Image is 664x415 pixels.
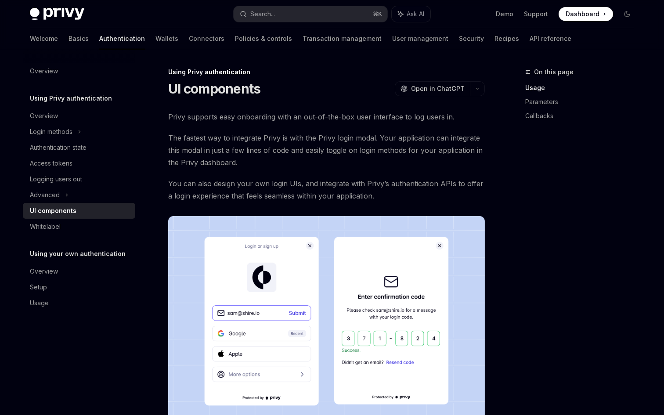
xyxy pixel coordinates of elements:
[392,6,430,22] button: Ask AI
[23,295,135,311] a: Usage
[23,140,135,155] a: Authentication state
[250,9,275,19] div: Search...
[23,108,135,124] a: Overview
[30,249,126,259] h5: Using your own authentication
[235,28,292,49] a: Policies & controls
[496,10,513,18] a: Demo
[168,111,485,123] span: Privy supports easy onboarding with an out-of-the-box user interface to log users in.
[534,67,574,77] span: On this page
[30,282,47,292] div: Setup
[407,10,424,18] span: Ask AI
[168,177,485,202] span: You can also design your own login UIs, and integrate with Privy’s authentication APIs to offer a...
[23,279,135,295] a: Setup
[459,28,484,49] a: Security
[23,63,135,79] a: Overview
[168,68,485,76] div: Using Privy authentication
[30,28,58,49] a: Welcome
[23,155,135,171] a: Access tokens
[30,93,112,104] h5: Using Privy authentication
[23,171,135,187] a: Logging users out
[155,28,178,49] a: Wallets
[392,28,448,49] a: User management
[30,266,58,277] div: Overview
[30,142,87,153] div: Authentication state
[30,8,84,20] img: dark logo
[30,66,58,76] div: Overview
[530,28,571,49] a: API reference
[30,111,58,121] div: Overview
[303,28,382,49] a: Transaction management
[620,7,634,21] button: Toggle dark mode
[23,263,135,279] a: Overview
[525,95,641,109] a: Parameters
[234,6,387,22] button: Search...⌘K
[23,219,135,235] a: Whitelabel
[69,28,89,49] a: Basics
[168,81,260,97] h1: UI components
[30,221,61,232] div: Whitelabel
[23,203,135,219] a: UI components
[525,109,641,123] a: Callbacks
[494,28,519,49] a: Recipes
[189,28,224,49] a: Connectors
[30,190,60,200] div: Advanced
[30,298,49,308] div: Usage
[99,28,145,49] a: Authentication
[395,81,470,96] button: Open in ChatGPT
[411,84,465,93] span: Open in ChatGPT
[168,132,485,169] span: The fastest way to integrate Privy is with the Privy login modal. Your application can integrate ...
[30,206,76,216] div: UI components
[566,10,599,18] span: Dashboard
[30,126,72,137] div: Login methods
[525,81,641,95] a: Usage
[559,7,613,21] a: Dashboard
[373,11,382,18] span: ⌘ K
[30,158,72,169] div: Access tokens
[524,10,548,18] a: Support
[30,174,82,184] div: Logging users out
